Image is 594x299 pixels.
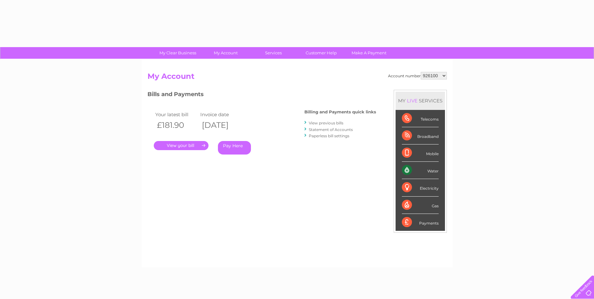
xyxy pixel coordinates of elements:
[147,72,447,84] h2: My Account
[304,110,376,114] h4: Billing and Payments quick links
[402,179,439,196] div: Electricity
[147,90,376,101] h3: Bills and Payments
[402,162,439,179] div: Water
[402,144,439,162] div: Mobile
[218,141,251,155] a: Pay Here
[402,110,439,127] div: Telecoms
[406,98,419,104] div: LIVE
[154,110,199,119] td: Your latest bill
[402,197,439,214] div: Gas
[154,119,199,132] th: £181.90
[295,47,347,59] a: Customer Help
[309,127,353,132] a: Statement of Accounts
[402,214,439,231] div: Payments
[309,133,349,138] a: Paperless bill settings
[388,72,447,79] div: Account number
[199,110,244,119] td: Invoice date
[343,47,395,59] a: Make A Payment
[154,141,208,150] a: .
[152,47,204,59] a: My Clear Business
[396,92,445,110] div: MY SERVICES
[309,121,343,125] a: View previous bills
[200,47,252,59] a: My Account
[402,127,439,144] div: Broadband
[199,119,244,132] th: [DATE]
[247,47,299,59] a: Services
